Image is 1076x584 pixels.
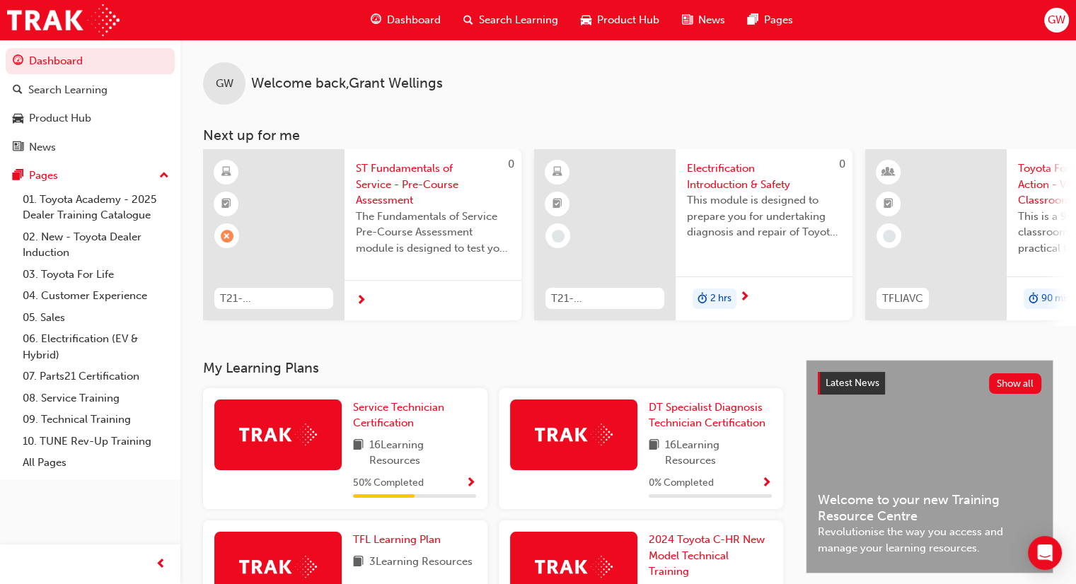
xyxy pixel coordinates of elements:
[156,556,166,573] span: prev-icon
[839,158,845,170] span: 0
[698,290,707,308] span: duration-icon
[353,437,364,469] span: book-icon
[884,195,893,214] span: booktick-icon
[551,291,659,307] span: T21-FOD_HVIS_PREREQ
[17,431,175,452] a: 10. TUNE Rev-Up Training
[1029,290,1039,308] span: duration-icon
[6,163,175,189] button: Pages
[452,6,569,35] a: search-iconSearch Learning
[356,209,510,257] span: The Fundamentals of Service Pre-Course Assessment module is designed to test your learning and un...
[180,127,1076,144] h3: Next up for me
[535,424,613,445] img: Trak
[221,230,233,243] span: learningRecordVerb_FAIL-icon
[1044,8,1069,33] button: GW
[371,11,381,29] span: guage-icon
[884,163,893,182] span: learningResourceType_INSTRUCTOR_LED-icon
[687,192,841,240] span: This module is designed to prepare you for undertaking diagnosis and repair of Toyota & Lexus Ele...
[710,291,731,307] span: 2 hrs
[649,399,772,431] a: DT Specialist Diagnosis Technician Certification
[7,4,120,36] img: Trak
[534,149,852,320] a: 0T21-FOD_HVIS_PREREQElectrification Introduction & SafetyThis module is designed to prepare you f...
[597,12,659,28] span: Product Hub
[6,77,175,103] a: Search Learning
[353,554,364,571] span: book-icon
[17,409,175,431] a: 09. Technical Training
[581,11,591,29] span: car-icon
[159,167,169,185] span: up-icon
[883,230,896,243] span: learningRecordVerb_NONE-icon
[761,474,772,492] button: Show Progress
[479,12,558,28] span: Search Learning
[826,377,879,389] span: Latest News
[251,76,443,92] span: Welcome back , Grant Wellings
[387,12,441,28] span: Dashboard
[29,139,56,156] div: News
[203,360,783,376] h3: My Learning Plans
[553,163,562,182] span: learningResourceType_ELEARNING-icon
[369,554,473,571] span: 3 Learning Resources
[13,84,23,97] span: search-icon
[569,6,671,35] a: car-iconProduct Hub
[28,82,108,98] div: Search Learning
[687,160,841,192] span: Electrification Introduction & Safety
[239,424,317,445] img: Trak
[463,11,473,29] span: search-icon
[682,11,693,29] span: news-icon
[1041,291,1075,307] span: 90 mins
[736,6,804,35] a: pages-iconPages
[1028,536,1062,570] div: Open Intercom Messenger
[203,149,521,320] a: 0T21-STFOS_PRE_EXAMST Fundamentals of Service - Pre-Course AssessmentThe Fundamentals of Service ...
[818,524,1041,556] span: Revolutionise the way you access and manage your learning resources.
[353,532,446,548] a: TFL Learning Plan
[882,291,923,307] span: TFLIAVC
[508,158,514,170] span: 0
[220,291,328,307] span: T21-STFOS_PRE_EXAM
[553,195,562,214] span: booktick-icon
[1048,12,1065,28] span: GW
[17,366,175,387] a: 07. Parts21 Certification
[13,141,23,154] span: news-icon
[6,105,175,132] a: Product Hub
[353,401,444,430] span: Service Technician Certification
[17,387,175,409] a: 08. Service Training
[369,437,476,469] span: 16 Learning Resources
[465,474,476,492] button: Show Progress
[17,285,175,307] a: 04. Customer Experience
[649,532,772,580] a: 2024 Toyota C-HR New Model Technical Training
[649,475,714,491] span: 0 % Completed
[13,170,23,182] span: pages-icon
[6,45,175,163] button: DashboardSearch LearningProduct HubNews
[665,437,772,469] span: 16 Learning Resources
[818,492,1041,524] span: Welcome to your new Training Resource Centre
[17,307,175,329] a: 05. Sales
[739,291,750,304] span: next-icon
[698,12,725,28] span: News
[221,195,231,214] span: booktick-icon
[13,112,23,125] span: car-icon
[221,163,231,182] span: learningResourceType_ELEARNING-icon
[356,160,510,209] span: ST Fundamentals of Service - Pre-Course Assessment
[6,48,175,74] a: Dashboard
[989,373,1042,394] button: Show all
[17,189,175,226] a: 01. Toyota Academy - 2025 Dealer Training Catalogue
[29,110,91,127] div: Product Hub
[535,556,613,578] img: Trak
[17,264,175,286] a: 03. Toyota For Life
[761,477,772,490] span: Show Progress
[353,399,476,431] a: Service Technician Certification
[353,475,424,491] span: 50 % Completed
[17,452,175,474] a: All Pages
[649,533,765,578] span: 2024 Toyota C-HR New Model Technical Training
[818,372,1041,395] a: Latest NewsShow all
[356,295,366,308] span: next-icon
[17,328,175,366] a: 06. Electrification (EV & Hybrid)
[764,12,793,28] span: Pages
[216,76,233,92] span: GW
[29,168,58,184] div: Pages
[748,11,758,29] span: pages-icon
[353,533,441,546] span: TFL Learning Plan
[806,360,1053,573] a: Latest NewsShow allWelcome to your new Training Resource CentreRevolutionise the way you access a...
[649,401,765,430] span: DT Specialist Diagnosis Technician Certification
